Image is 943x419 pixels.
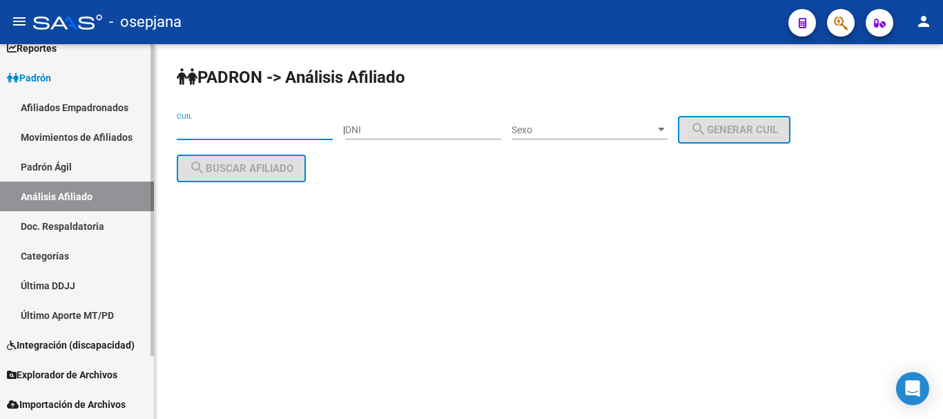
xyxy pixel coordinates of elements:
[896,372,929,405] div: Open Intercom Messenger
[7,41,57,56] span: Reportes
[915,13,932,30] mat-icon: person
[177,68,405,87] strong: PADRON -> Análisis Afiliado
[11,13,28,30] mat-icon: menu
[189,162,293,175] span: Buscar afiliado
[109,7,182,37] span: - osepjana
[7,367,117,382] span: Explorador de Archivos
[343,124,801,135] div: |
[7,338,135,353] span: Integración (discapacidad)
[678,116,790,144] button: Generar CUIL
[690,124,778,136] span: Generar CUIL
[7,397,126,412] span: Importación de Archivos
[189,159,206,176] mat-icon: search
[177,155,306,182] button: Buscar afiliado
[690,121,707,137] mat-icon: search
[7,70,51,86] span: Padrón
[512,124,655,136] span: Sexo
